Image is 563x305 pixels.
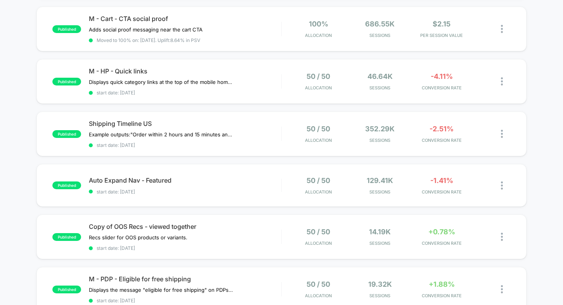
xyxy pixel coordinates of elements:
[52,233,81,241] span: published
[430,125,454,133] span: -2.51%
[413,189,471,195] span: CONVERSION RATE
[89,131,233,138] span: Example outputs:"Order within 2 hours and 15 minutes and expect to get it by [DATE] with standard...
[351,85,409,91] span: Sessions
[501,25,503,33] img: close
[413,33,471,38] span: PER SESSION VALUE
[307,125,330,133] span: 50 / 50
[89,298,281,303] span: start date: [DATE]
[52,130,81,138] span: published
[89,275,281,283] span: M - PDP - Eligible for free shipping
[413,138,471,143] span: CONVERSION RATE
[369,228,391,236] span: 14.19k
[413,241,471,246] span: CONVERSION RATE
[52,286,81,293] span: published
[89,245,281,251] span: start date: [DATE]
[501,181,503,190] img: close
[365,20,395,28] span: 686.55k
[351,138,409,143] span: Sessions
[307,228,330,236] span: 50 / 50
[307,176,330,185] span: 50 / 50
[368,280,392,288] span: 19.32k
[501,77,503,85] img: close
[413,293,471,298] span: CONVERSION RATE
[89,142,281,148] span: start date: [DATE]
[305,138,332,143] span: Allocation
[305,241,332,246] span: Allocation
[89,26,203,33] span: Adds social proof messaging near the cart CTA
[413,85,471,91] span: CONVERSION RATE
[367,72,393,80] span: 46.64k
[428,228,455,236] span: +0.78%
[89,234,187,241] span: Recs slider for OOS products or variants.
[351,241,409,246] span: Sessions
[52,78,81,85] span: published
[89,223,281,230] span: Copy of OOS Recs - viewed together
[365,125,395,133] span: 352.29k
[89,287,233,293] span: Displays the message "eligible for free shipping" on PDPs $85+ ([GEOGRAPHIC_DATA] only)
[307,280,330,288] span: 50 / 50
[89,67,281,75] span: M - HP - Quick links
[89,176,281,184] span: Auto Expand Nav - Featured
[367,176,393,185] span: 129.41k
[501,233,503,241] img: close
[89,189,281,195] span: start date: [DATE]
[501,130,503,138] img: close
[351,293,409,298] span: Sessions
[89,90,281,96] span: start date: [DATE]
[89,15,281,23] span: M - Cart - CTA social proof
[89,79,233,85] span: Displays quick category links at the top of the mobile homepage
[431,72,453,80] span: -4.11%
[430,176,453,185] span: -1.41%
[309,20,328,28] span: 100%
[351,189,409,195] span: Sessions
[89,120,281,127] span: Shipping Timeline US
[433,20,450,28] span: $2.15
[501,285,503,293] img: close
[52,25,81,33] span: published
[305,33,332,38] span: Allocation
[52,181,81,189] span: published
[305,85,332,91] span: Allocation
[351,33,409,38] span: Sessions
[429,280,455,288] span: +1.88%
[305,293,332,298] span: Allocation
[97,37,200,43] span: Moved to 100% on: [DATE] . Uplift: 8.64% in PSV
[305,189,332,195] span: Allocation
[307,72,330,80] span: 50 / 50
